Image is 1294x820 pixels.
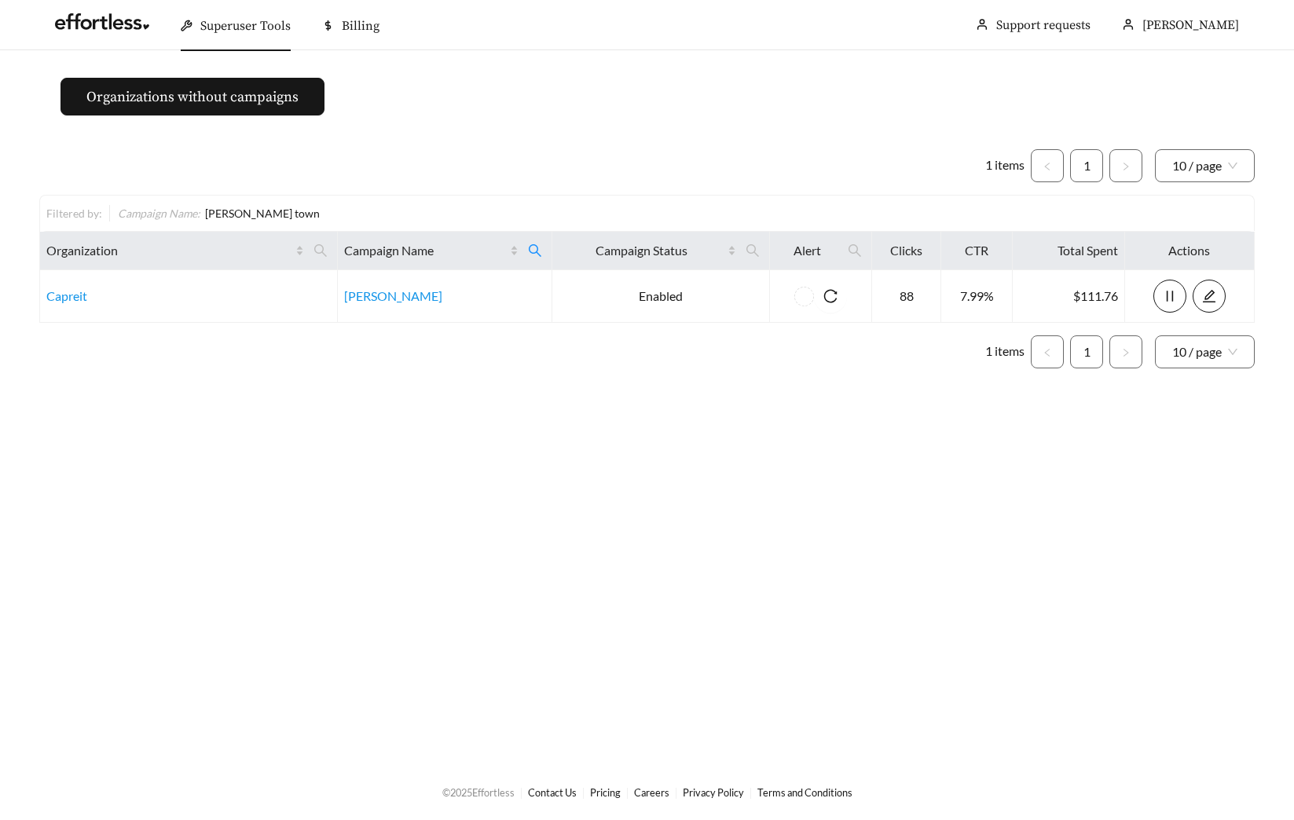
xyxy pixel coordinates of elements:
li: Next Page [1109,335,1142,368]
button: left [1031,149,1064,182]
span: Billing [342,18,379,34]
span: search [522,238,548,263]
span: search [307,238,334,263]
a: 1 [1071,150,1102,181]
button: pause [1153,280,1186,313]
span: pause [1154,289,1186,303]
div: Page Size [1155,149,1255,182]
th: Total Spent [1013,232,1124,270]
a: 1 [1071,336,1102,368]
td: 88 [872,270,941,323]
span: left [1043,162,1052,171]
a: Careers [634,786,669,799]
span: Campaign Name : [118,207,200,220]
span: [PERSON_NAME] town [205,207,320,220]
li: Next Page [1109,149,1142,182]
span: left [1043,348,1052,357]
a: Terms and Conditions [757,786,852,799]
a: Pricing [590,786,621,799]
span: right [1121,348,1131,357]
a: Contact Us [528,786,577,799]
a: Privacy Policy [683,786,744,799]
th: Actions [1125,232,1255,270]
span: search [528,243,542,258]
span: 10 / page [1172,336,1237,368]
span: Organizations without campaigns [86,86,299,108]
span: search [746,243,760,258]
td: Enabled [552,270,770,323]
span: Superuser Tools [200,18,291,34]
span: search [313,243,328,258]
button: reload [814,280,847,313]
button: edit [1193,280,1226,313]
span: search [739,238,766,263]
a: Support requests [996,17,1091,33]
button: left [1031,335,1064,368]
th: CTR [941,232,1013,270]
th: Clicks [872,232,941,270]
li: Previous Page [1031,335,1064,368]
button: right [1109,149,1142,182]
span: Campaign Status [559,241,724,260]
li: Previous Page [1031,149,1064,182]
button: right [1109,335,1142,368]
li: 1 items [985,149,1025,182]
a: [PERSON_NAME] [344,288,442,303]
button: Organizations without campaigns [60,78,324,115]
span: edit [1193,289,1225,303]
span: Campaign Name [344,241,507,260]
td: 7.99% [941,270,1013,323]
span: right [1121,162,1131,171]
div: Page Size [1155,335,1255,368]
li: 1 [1070,335,1103,368]
li: 1 [1070,149,1103,182]
a: Capreit [46,288,87,303]
span: © 2025 Effortless [442,786,515,799]
span: [PERSON_NAME] [1142,17,1239,33]
li: 1 items [985,335,1025,368]
a: edit [1193,288,1226,303]
td: $111.76 [1013,270,1124,323]
span: reload [814,289,847,303]
span: Alert [776,241,838,260]
span: Organization [46,241,292,260]
div: Filtered by: [46,205,109,221]
span: search [841,238,868,263]
span: search [848,243,862,258]
span: 10 / page [1172,150,1237,181]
